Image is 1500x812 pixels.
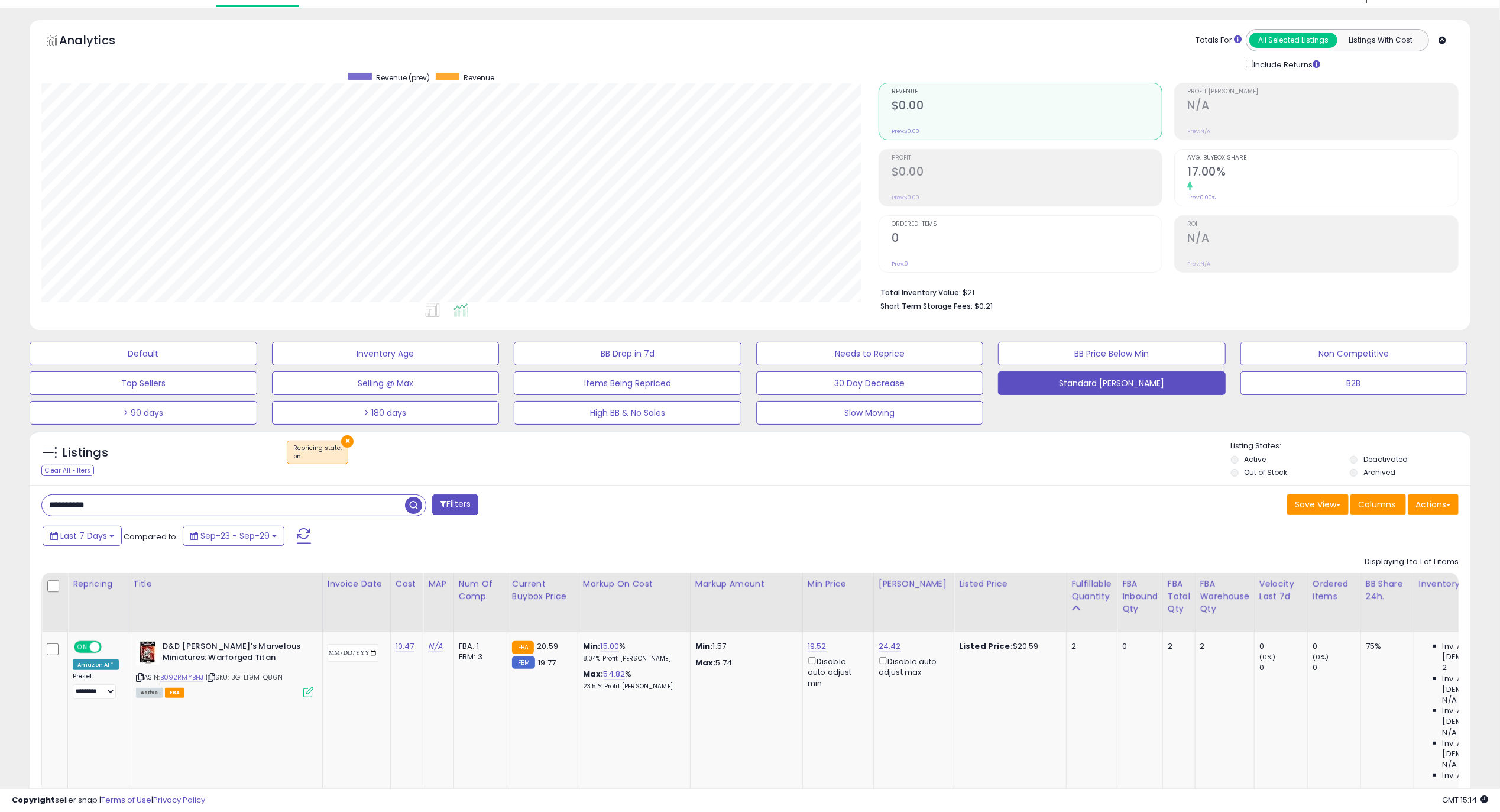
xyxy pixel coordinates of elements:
[1259,641,1307,652] div: 0
[153,794,205,805] a: Privacy Policy
[59,32,138,51] h5: Analytics
[583,641,681,663] div: %
[880,301,973,311] b: Short Term Storage Fees:
[163,641,306,666] b: D&D [PERSON_NAME]'s Marvelous Miniatures: Warforged Titan
[459,652,498,662] div: FBM: 3
[1187,260,1210,267] small: Prev: N/A
[1408,494,1459,515] button: Actions
[892,194,919,201] small: Prev: $0.00
[1240,371,1468,395] button: B2B
[1187,194,1216,201] small: Prev: 0.00%
[206,672,283,682] span: | SKU: 3G-L19M-Q86N
[1442,794,1488,805] span: 2025-10-7 15:14 GMT
[1240,342,1468,365] button: Non Competitive
[879,578,949,590] div: [PERSON_NAME]
[136,641,313,696] div: ASIN:
[1249,33,1337,48] button: All Selected Listings
[514,401,741,425] button: High BB & No Sales
[756,371,984,395] button: 30 Day Decrease
[63,445,108,461] h5: Listings
[376,73,430,83] span: Revenue (prev)
[892,155,1162,161] span: Profit
[879,655,945,678] div: Disable auto adjust max
[432,494,478,515] button: Filters
[1366,578,1409,603] div: BB Share 24h.
[879,640,901,652] a: 24.42
[537,640,558,652] span: 20.59
[165,688,185,698] span: FBA
[136,641,160,665] img: 51RKwQUJlqL._SL40_.jpg
[1365,557,1459,568] div: Displaying 1 to 1 of 1 items
[293,452,342,461] div: on
[1200,641,1245,652] div: 2
[601,640,620,652] a: 15.00
[892,231,1162,247] h2: 0
[959,640,1013,652] b: Listed Price:
[808,655,864,689] div: Disable auto adjust min
[1443,662,1447,673] span: 2
[1363,454,1408,464] label: Deactivated
[1259,662,1307,673] div: 0
[1168,578,1190,615] div: FBA Total Qty
[514,342,741,365] button: BB Drop in 7d
[1358,499,1395,510] span: Columns
[892,89,1162,95] span: Revenue
[1187,165,1458,181] h2: 17.00%
[459,578,502,603] div: Num of Comp.
[1071,578,1112,603] div: Fulfillable Quantity
[880,287,961,297] b: Total Inventory Value:
[538,657,556,668] span: 19.77
[133,578,318,590] div: Title
[892,165,1162,181] h2: $0.00
[1259,652,1276,662] small: (0%)
[272,342,500,365] button: Inventory Age
[1259,578,1303,603] div: Velocity Last 7d
[1245,467,1288,477] label: Out of Stock
[1443,695,1457,706] span: N/A
[73,578,123,590] div: Repricing
[880,284,1450,299] li: $21
[959,578,1061,590] div: Listed Price
[293,444,342,461] span: Repricing state :
[695,658,793,668] p: 5.74
[30,401,257,425] button: > 90 days
[12,795,205,806] div: seller snap | |
[1168,641,1186,652] div: 2
[1071,641,1108,652] div: 2
[1313,662,1360,673] div: 0
[756,401,984,425] button: Slow Moving
[396,578,419,590] div: Cost
[1122,578,1158,615] div: FBA inbound Qty
[583,655,681,663] p: 8.04% Profit [PERSON_NAME]
[30,371,257,395] button: Top Sellers
[892,99,1162,115] h2: $0.00
[1313,641,1360,652] div: 0
[12,794,55,805] strong: Copyright
[808,578,869,590] div: Min Price
[73,659,119,670] div: Amazon AI *
[695,640,713,652] strong: Min:
[512,641,534,654] small: FBA
[578,573,690,632] th: The percentage added to the cost of goods (COGS) that forms the calculator for Min & Max prices.
[160,672,204,682] a: B092RMYBHJ
[1187,128,1210,135] small: Prev: N/A
[1187,99,1458,115] h2: N/A
[892,260,908,267] small: Prev: 0
[60,530,107,542] span: Last 7 Days
[1443,759,1457,770] span: N/A
[1187,221,1458,228] span: ROI
[583,669,681,691] div: %
[464,73,494,83] span: Revenue
[1122,641,1154,652] div: 0
[272,371,500,395] button: Selling @ Max
[272,401,500,425] button: > 180 days
[756,342,984,365] button: Needs to Reprice
[183,526,284,546] button: Sep-23 - Sep-29
[1187,231,1458,247] h2: N/A
[959,641,1057,652] div: $20.59
[341,435,354,448] button: ×
[428,640,442,652] a: N/A
[1443,727,1457,738] span: N/A
[998,371,1226,395] button: Standard [PERSON_NAME]
[512,578,573,603] div: Current Buybox Price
